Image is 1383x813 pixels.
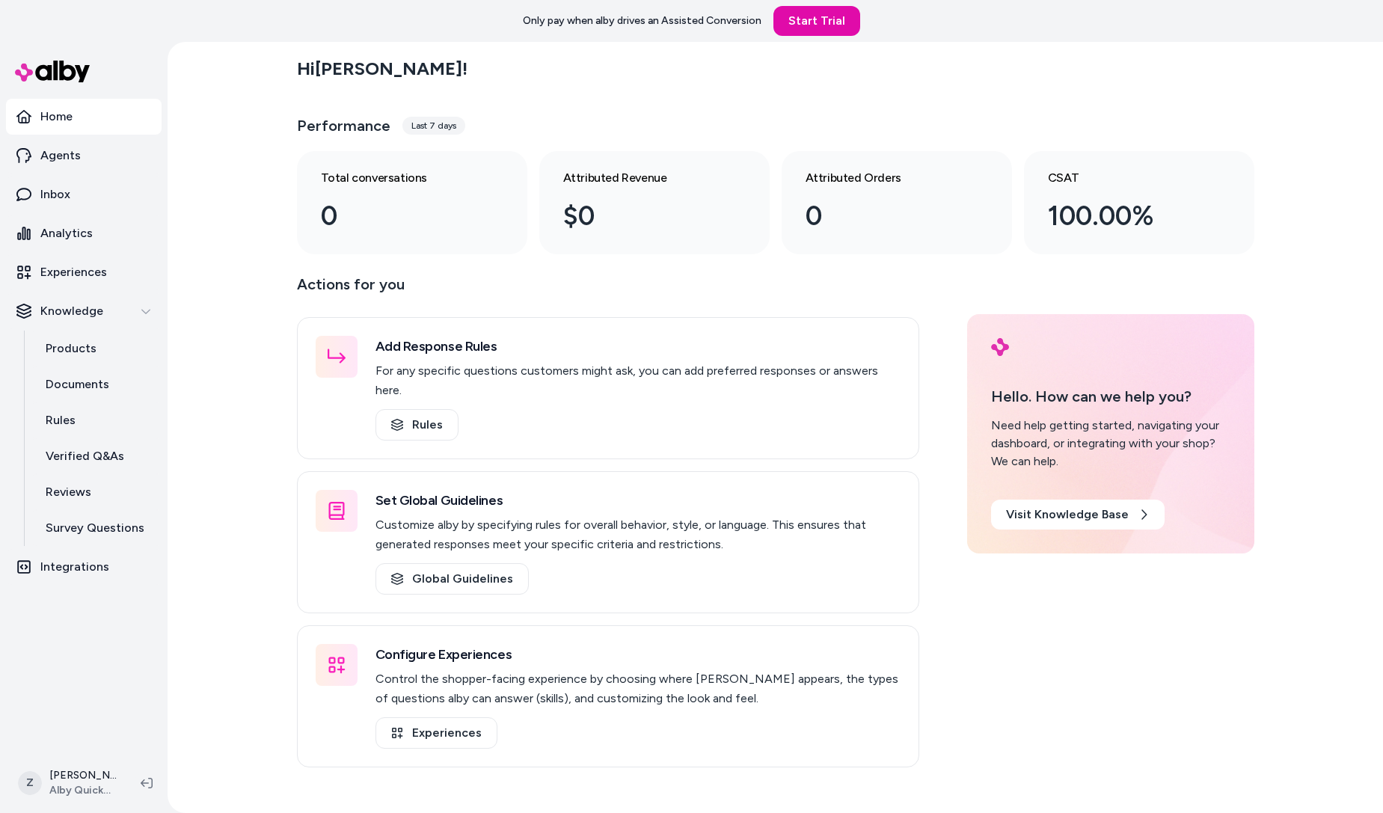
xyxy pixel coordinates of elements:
button: Z[PERSON_NAME]Alby QuickStart Store [9,759,129,807]
p: Products [46,340,96,358]
a: Verified Q&As [31,438,162,474]
h2: Hi [PERSON_NAME] ! [297,58,467,80]
div: Need help getting started, navigating your dashboard, or integrating with your shop? We can help. [991,417,1230,470]
p: Only pay when alby drives an Assisted Conversion [523,13,761,28]
button: Knowledge [6,293,162,329]
a: Analytics [6,215,162,251]
p: Customize alby by specifying rules for overall behavior, style, or language. This ensures that ge... [375,515,901,554]
p: Home [40,108,73,126]
p: Agents [40,147,81,165]
div: 0 [806,196,964,236]
h3: Attributed Orders [806,169,964,187]
p: Analytics [40,224,93,242]
span: Alby QuickStart Store [49,783,117,798]
div: $0 [563,196,722,236]
div: 100.00% [1048,196,1206,236]
a: Experiences [375,717,497,749]
p: Experiences [40,263,107,281]
a: Integrations [6,549,162,585]
p: Reviews [46,483,91,501]
p: Integrations [40,558,109,576]
h3: Add Response Rules [375,336,901,357]
p: Knowledge [40,302,103,320]
div: Last 7 days [402,117,465,135]
h3: Performance [297,115,390,136]
p: For any specific questions customers might ask, you can add preferred responses or answers here. [375,361,901,400]
a: Attributed Orders 0 [782,151,1012,254]
a: Documents [31,366,162,402]
p: Survey Questions [46,519,144,537]
p: Verified Q&As [46,447,124,465]
a: Inbox [6,177,162,212]
a: Total conversations 0 [297,151,527,254]
p: [PERSON_NAME] [49,768,117,783]
p: Hello. How can we help you? [991,385,1230,408]
h3: Set Global Guidelines [375,490,901,511]
img: alby Logo [991,338,1009,356]
h3: Total conversations [321,169,479,187]
p: Control the shopper-facing experience by choosing where [PERSON_NAME] appears, the types of quest... [375,669,901,708]
a: Rules [375,409,459,441]
a: Reviews [31,474,162,510]
a: Home [6,99,162,135]
a: Agents [6,138,162,174]
span: Z [18,771,42,795]
p: Actions for you [297,272,919,308]
h3: Attributed Revenue [563,169,722,187]
a: Survey Questions [31,510,162,546]
p: Rules [46,411,76,429]
p: Inbox [40,185,70,203]
img: alby Logo [15,61,90,82]
a: CSAT 100.00% [1024,151,1254,254]
a: Global Guidelines [375,563,529,595]
a: Rules [31,402,162,438]
p: Documents [46,375,109,393]
a: Visit Knowledge Base [991,500,1165,530]
h3: CSAT [1048,169,1206,187]
a: Experiences [6,254,162,290]
a: Attributed Revenue $0 [539,151,770,254]
h3: Configure Experiences [375,644,901,665]
a: Start Trial [773,6,860,36]
a: Products [31,331,162,366]
div: 0 [321,196,479,236]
